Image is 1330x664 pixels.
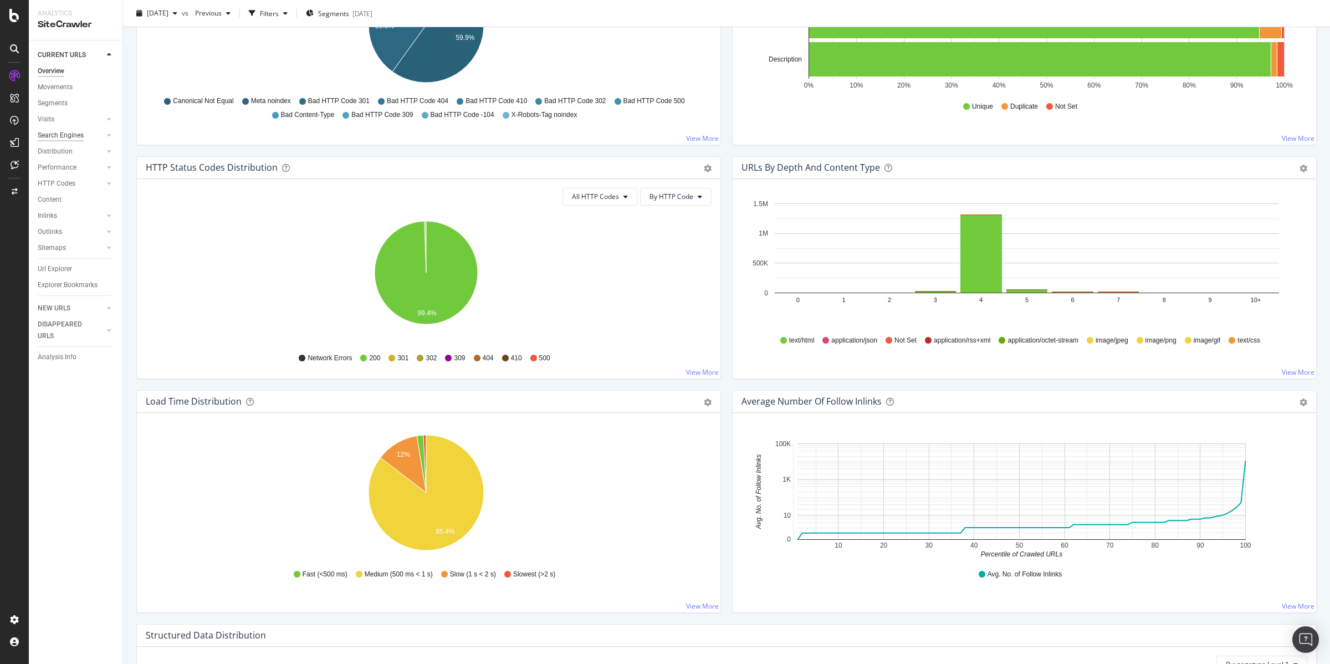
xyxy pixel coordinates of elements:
a: Sitemaps [38,242,104,254]
svg: A chart. [741,431,1302,559]
div: Visits [38,114,54,125]
div: gear [704,165,712,172]
svg: A chart. [146,431,706,559]
text: 7 [1117,297,1120,303]
a: Inlinks [38,210,104,222]
text: 0% [804,81,814,89]
span: Not Set [894,336,917,345]
span: Slow (1 s < 2 s) [450,570,496,579]
div: Distribution [38,146,73,157]
a: Search Engines [38,130,104,141]
div: NEW URLS [38,303,70,314]
text: 1 [842,297,845,303]
div: Explorer Bookmarks [38,279,98,291]
span: application/json [831,336,877,345]
svg: A chart. [741,197,1302,325]
a: View More [686,601,719,611]
span: image/jpeg [1096,336,1128,345]
text: 80% [1183,81,1196,89]
text: 50 [1016,542,1024,549]
a: Analysis Info [38,351,115,363]
span: Previous [191,8,222,18]
span: Not Set [1055,102,1077,111]
span: vs [182,8,191,18]
span: 302 [426,354,437,363]
text: 0 [787,535,791,543]
span: Bad HTTP Code -104 [431,110,494,120]
div: URLs by Depth and Content Type [741,162,880,173]
text: 2 [888,297,891,303]
button: Segments[DATE] [301,4,377,22]
div: Overview [38,65,64,77]
text: 0 [796,297,800,303]
div: gear [704,399,712,406]
div: Open Intercom Messenger [1292,626,1319,653]
div: Average Number of Follow Inlinks [741,396,882,407]
a: Segments [38,98,115,109]
span: Medium (500 ms < 1 s) [365,570,433,579]
text: 10+ [1251,297,1261,303]
text: 6 [1071,297,1075,303]
span: Bad HTTP Code 410 [465,96,527,106]
button: All HTTP Codes [562,188,637,206]
div: A chart. [146,214,706,343]
span: Slowest (>2 s) [513,570,555,579]
div: Movements [38,81,73,93]
div: [DATE] [352,8,372,18]
text: 9 [1208,297,1211,303]
a: Outlinks [38,226,104,238]
text: 30 [925,542,933,549]
span: Segments [318,8,349,18]
text: 0 [764,289,768,297]
span: Bad HTTP Code 404 [387,96,448,106]
span: text/html [789,336,814,345]
a: Content [38,194,115,206]
text: Description [769,55,802,63]
div: Filters [260,8,279,18]
a: Explorer Bookmarks [38,279,115,291]
span: Canonical Not Equal [173,96,233,106]
a: Movements [38,81,115,93]
span: 500 [539,354,550,363]
div: DISAPPEARED URLS [38,319,94,342]
span: 410 [511,354,522,363]
div: Url Explorer [38,263,72,275]
div: Structured Data Distribution [146,630,266,641]
span: Meta noindex [251,96,291,106]
span: By HTTP Code [649,192,693,201]
a: DISAPPEARED URLS [38,319,104,342]
text: 5 [1025,297,1029,303]
a: View More [1282,134,1314,143]
button: By HTTP Code [640,188,712,206]
text: 29.3% [375,22,394,30]
div: Search Engines [38,130,84,141]
div: CURRENT URLS [38,49,86,61]
text: 60 [1061,542,1068,549]
text: 20 [880,542,888,549]
span: Avg. No. of Follow Inlinks [988,570,1062,579]
text: 90% [1230,81,1244,89]
text: 60% [1087,81,1101,89]
text: 20% [897,81,910,89]
span: 301 [397,354,408,363]
div: Sitemaps [38,242,66,254]
text: Percentile of Crawled URLs [981,550,1062,558]
div: SiteCrawler [38,18,114,31]
text: 1.5M [753,200,768,208]
div: gear [1300,399,1307,406]
text: 10 [784,512,791,519]
div: HTTP Codes [38,178,75,190]
div: Load Time Distribution [146,396,242,407]
div: Outlinks [38,226,62,238]
text: 8 [1163,297,1166,303]
a: View More [1282,367,1314,377]
text: 70% [1135,81,1148,89]
div: Performance [38,162,76,173]
text: 1K [782,476,791,483]
text: 40% [993,81,1006,89]
text: 70 [1106,542,1114,549]
a: CURRENT URLS [38,49,104,61]
div: Inlinks [38,210,57,222]
text: 10 [835,542,842,549]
